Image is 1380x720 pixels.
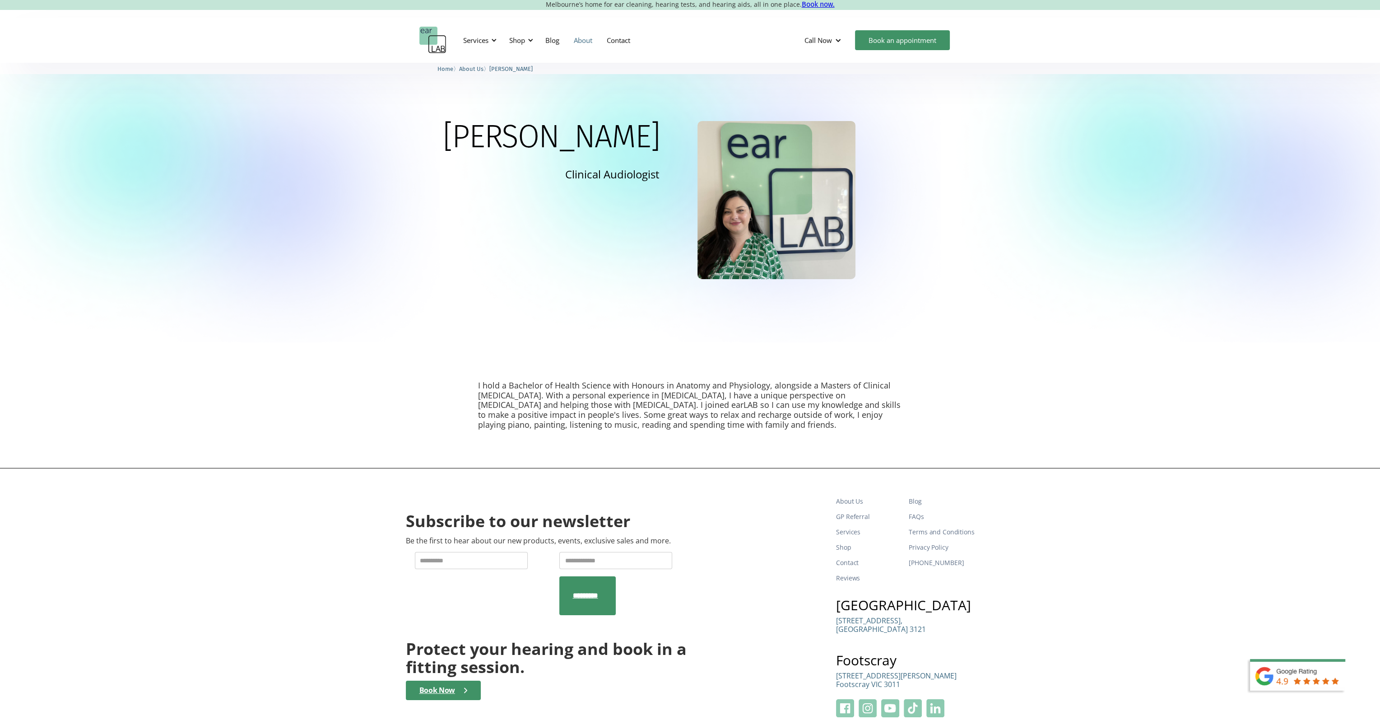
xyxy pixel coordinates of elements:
a: FAQs [909,509,974,524]
a: Shop [836,540,901,555]
a: Book an appointment [855,30,950,50]
iframe: reCAPTCHA [415,576,552,612]
form: Newsletter Form [406,552,687,615]
a: Home [437,64,453,73]
a: Reviews [836,570,901,586]
a: [STREET_ADDRESS][PERSON_NAME]Footscray VIC 3011 [836,672,957,696]
li: 〉 [437,64,459,74]
span: About Us [459,65,483,72]
a: About [567,27,599,53]
p: Clinical Audiologist [565,166,660,182]
a: Contact [836,555,901,570]
div: Shop [509,36,525,45]
p: I hold a Bachelor of Health Science with Honours in Anatomy and Physiology, alongside a Masters o... [478,381,902,430]
a: Services [836,524,901,540]
img: Facebook Logo [836,699,854,717]
div: Services [463,36,488,45]
h3: Footscray [836,654,974,667]
li: 〉 [459,64,489,74]
div: Shop [504,27,536,54]
a: Blog [909,494,974,509]
h1: [PERSON_NAME] [443,121,660,153]
a: Book Now [406,681,481,700]
a: About Us [836,494,901,509]
h2: Subscribe to our newsletter [406,511,630,532]
p: [STREET_ADDRESS][PERSON_NAME] Footscray VIC 3011 [836,672,957,689]
h3: [GEOGRAPHIC_DATA] [836,598,974,612]
img: Eleanor [697,121,855,279]
span: Home [437,65,453,72]
h2: Protect your hearing and book in a fitting session. [406,640,687,676]
a: Contact [599,27,637,53]
div: Call Now [804,36,832,45]
a: [PHONE_NUMBER] [909,555,974,570]
div: Services [458,27,499,54]
a: About Us [459,64,483,73]
div: Call Now [797,27,850,54]
a: [STREET_ADDRESS],[GEOGRAPHIC_DATA] 3121 [836,617,926,641]
a: Blog [538,27,567,53]
img: Instagram Logo [859,699,877,717]
a: Terms and Conditions [909,524,974,540]
a: [PERSON_NAME] [489,64,533,73]
a: GP Referral [836,509,901,524]
img: Linkeidn Logo [926,699,944,717]
p: Be the first to hear about our new products, events, exclusive sales and more. [406,537,671,545]
a: home [419,27,446,54]
div: Book Now [419,686,455,695]
span: [PERSON_NAME] [489,65,533,72]
p: [STREET_ADDRESS], [GEOGRAPHIC_DATA] 3121 [836,617,926,634]
a: Privacy Policy [909,540,974,555]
